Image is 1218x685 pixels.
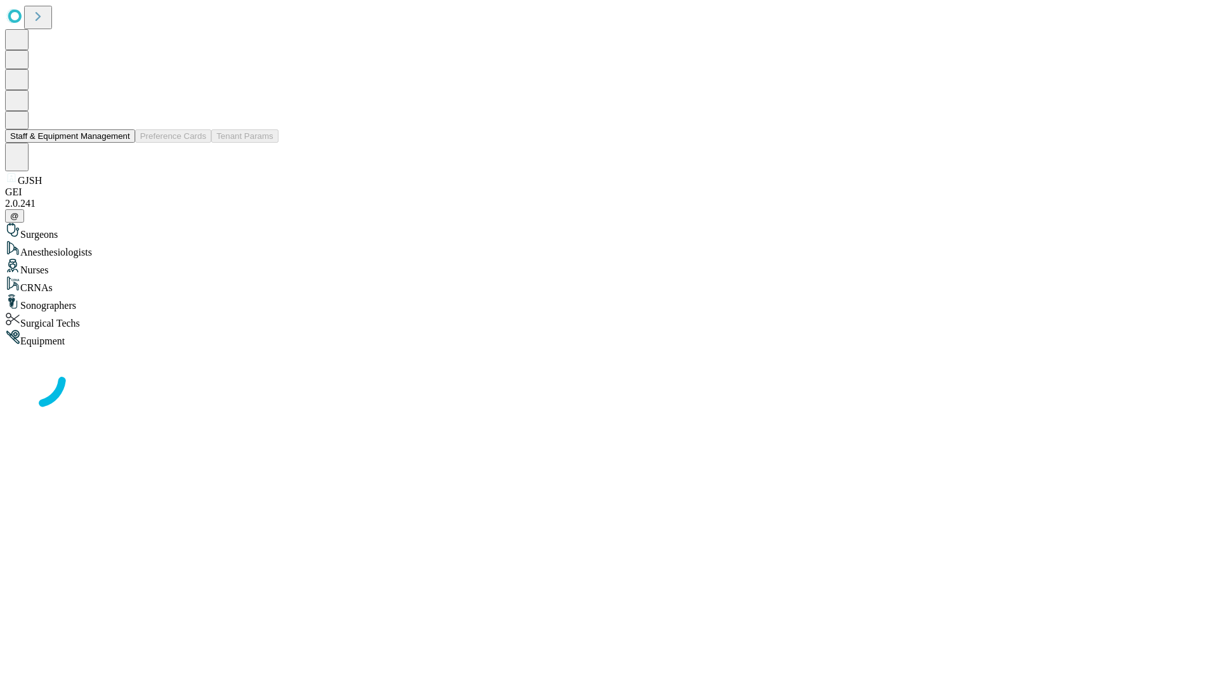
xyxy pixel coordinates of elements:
[5,329,1213,347] div: Equipment
[135,129,211,143] button: Preference Cards
[5,294,1213,311] div: Sonographers
[5,311,1213,329] div: Surgical Techs
[5,209,24,223] button: @
[5,129,135,143] button: Staff & Equipment Management
[5,198,1213,209] div: 2.0.241
[18,175,42,186] span: GJSH
[10,211,19,221] span: @
[5,276,1213,294] div: CRNAs
[5,186,1213,198] div: GEI
[5,240,1213,258] div: Anesthesiologists
[5,258,1213,276] div: Nurses
[211,129,278,143] button: Tenant Params
[5,223,1213,240] div: Surgeons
